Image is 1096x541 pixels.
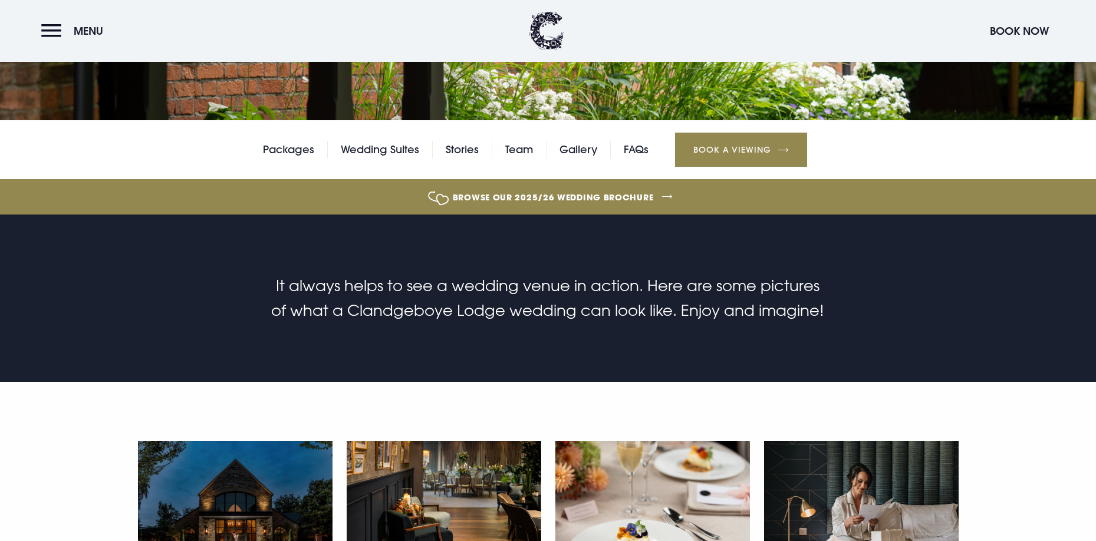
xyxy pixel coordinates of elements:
[446,141,479,159] a: Stories
[263,141,314,159] a: Packages
[624,141,649,159] a: FAQs
[267,273,828,323] p: It always helps to see a wedding venue in action. Here are some pictures of what a Clandgeboye Lo...
[505,141,533,159] a: Team
[74,24,103,38] span: Menu
[341,141,419,159] a: Wedding Suites
[559,141,597,159] a: Gallery
[529,12,564,50] img: Clandeboye Lodge
[675,133,807,167] a: Book a Viewing
[41,18,109,44] button: Menu
[984,18,1055,44] button: Book Now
